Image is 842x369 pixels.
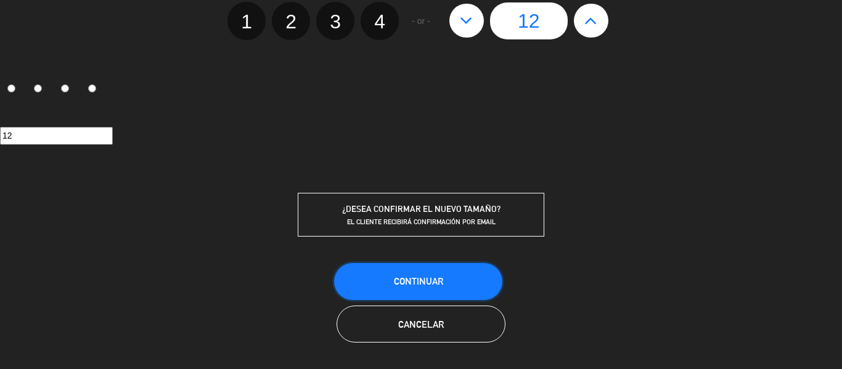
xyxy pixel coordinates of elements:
input: 1 [7,84,15,92]
span: Cancelar [398,319,444,330]
label: 3 [54,79,81,100]
span: Continuar [394,276,443,286]
label: 2 [272,2,310,40]
button: Continuar [334,263,502,300]
span: EL CLIENTE RECIBIRÁ CONFIRMACIÓN POR EMAIL [347,217,496,226]
input: 3 [61,84,69,92]
input: 2 [34,84,42,92]
span: - or - [412,14,430,28]
input: 4 [88,84,96,92]
label: 4 [361,2,399,40]
button: Cancelar [337,306,505,343]
label: 3 [316,2,354,40]
label: 2 [27,79,54,100]
label: 1 [227,2,266,40]
label: 4 [81,79,108,100]
span: ¿DESEA CONFIRMAR EL NUEVO TAMAÑO? [342,204,501,214]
